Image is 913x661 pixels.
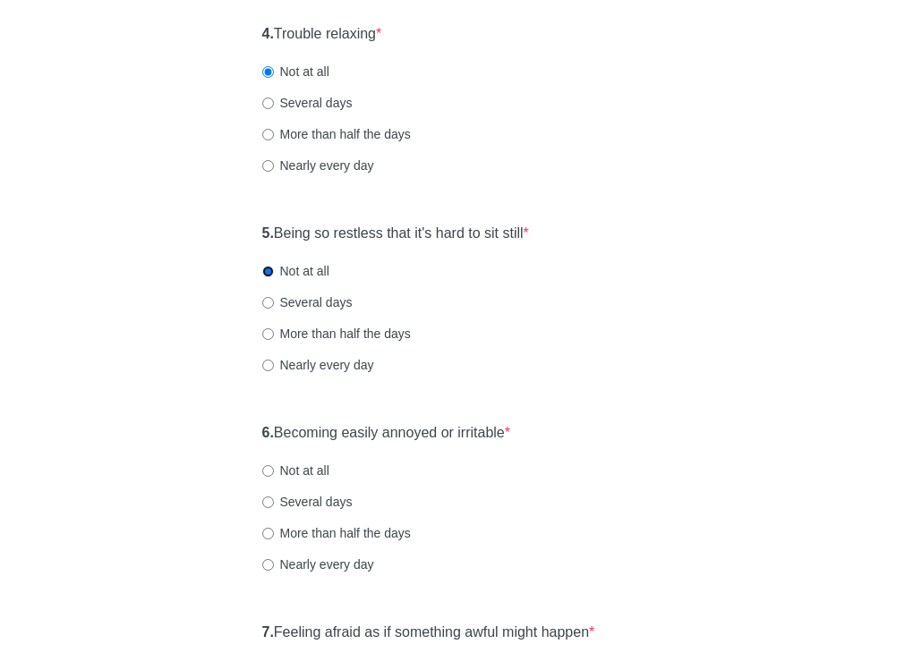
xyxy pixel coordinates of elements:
[262,425,274,440] strong: 6.
[262,493,353,511] label: Several days
[262,623,595,643] label: Feeling afraid as if something awful might happen
[262,297,274,309] input: Several days
[262,129,274,140] input: More than half the days
[262,559,274,571] input: Nearly every day
[262,528,274,539] input: More than half the days
[262,125,411,143] label: More than half the days
[262,356,374,374] label: Nearly every day
[262,224,529,244] label: Being so restless that it's hard to sit still
[262,293,353,311] label: Several days
[262,465,274,477] input: Not at all
[262,97,274,109] input: Several days
[262,524,411,542] label: More than half the days
[262,160,274,172] input: Nearly every day
[262,423,511,444] label: Becoming easily annoyed or irritable
[262,225,274,241] strong: 5.
[262,325,411,343] label: More than half the days
[262,496,274,508] input: Several days
[262,94,353,112] label: Several days
[262,24,382,45] label: Trouble relaxing
[262,262,329,280] label: Not at all
[262,624,274,640] strong: 7.
[262,66,274,78] input: Not at all
[262,266,274,277] input: Not at all
[262,555,374,573] label: Nearly every day
[262,63,329,81] label: Not at all
[262,328,274,340] input: More than half the days
[262,360,274,371] input: Nearly every day
[262,157,374,174] label: Nearly every day
[262,26,274,41] strong: 4.
[262,462,329,479] label: Not at all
